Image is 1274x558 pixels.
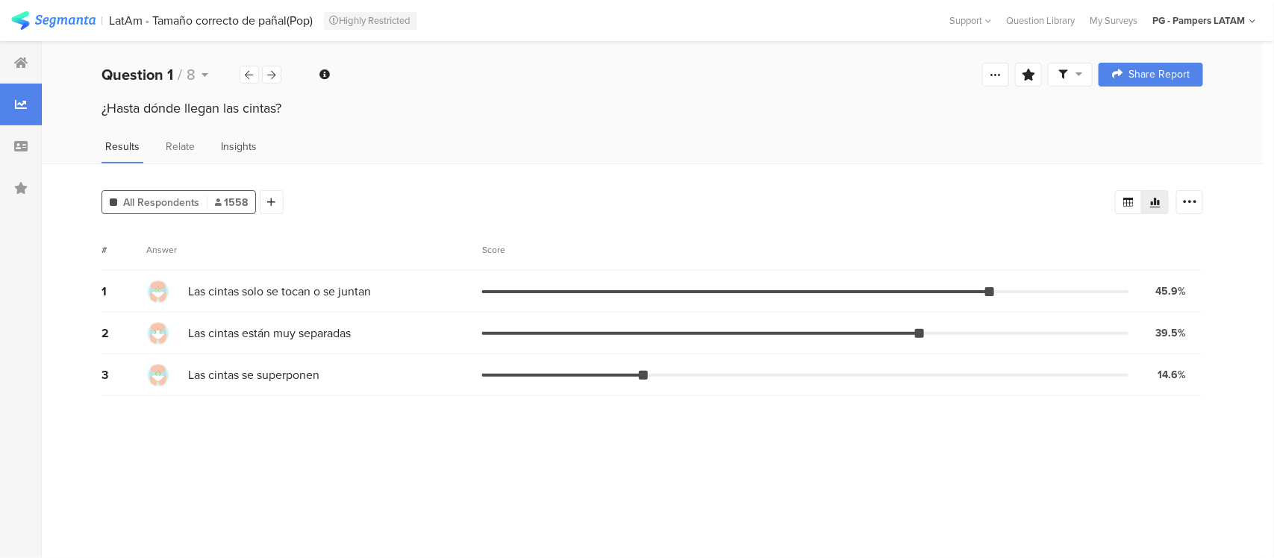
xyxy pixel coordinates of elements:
div: Support [949,9,991,32]
div: Highly Restricted [324,12,417,30]
a: Question Library [999,13,1082,28]
span: Results [105,139,140,154]
span: / [178,63,182,86]
img: d3qka8e8qzmug1.cloudfront.net%2Fitem%2F74a0953a4a6af128ec24.png [146,280,170,304]
img: d3qka8e8qzmug1.cloudfront.net%2Fitem%2F5152edc4a58df7e4f9cd.png [146,363,170,387]
span: Las cintas solo se tocan o se juntan [188,283,371,300]
div: ¿Hasta dónde llegan las cintas? [102,98,1203,118]
span: 1558 [215,195,248,210]
span: 8 [187,63,196,86]
span: Relate [166,139,195,154]
div: PG - Pampers LATAM [1152,13,1245,28]
div: LatAm - Tamaño correcto de pañal(Pop) [110,13,313,28]
div: 1 [102,283,146,300]
div: 2 [102,325,146,342]
img: segmanta logo [11,11,96,30]
div: 45.9% [1155,283,1186,299]
span: Share Report [1128,69,1190,80]
b: Question 1 [102,63,173,86]
div: Score [482,243,513,257]
div: 39.5% [1155,325,1186,341]
span: Insights [221,139,257,154]
div: | [102,12,104,29]
div: 3 [102,366,146,383]
span: Las cintas están muy separadas [188,325,351,342]
div: Answer [146,243,177,257]
span: Las cintas se superponen [188,366,319,383]
span: All Respondents [123,195,199,210]
div: 14.6% [1158,367,1186,383]
div: # [102,243,146,257]
a: My Surveys [1082,13,1145,28]
img: d3qka8e8qzmug1.cloudfront.net%2Fitem%2Fbe4a2ebc88f9152ca3f2.png [146,322,170,345]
